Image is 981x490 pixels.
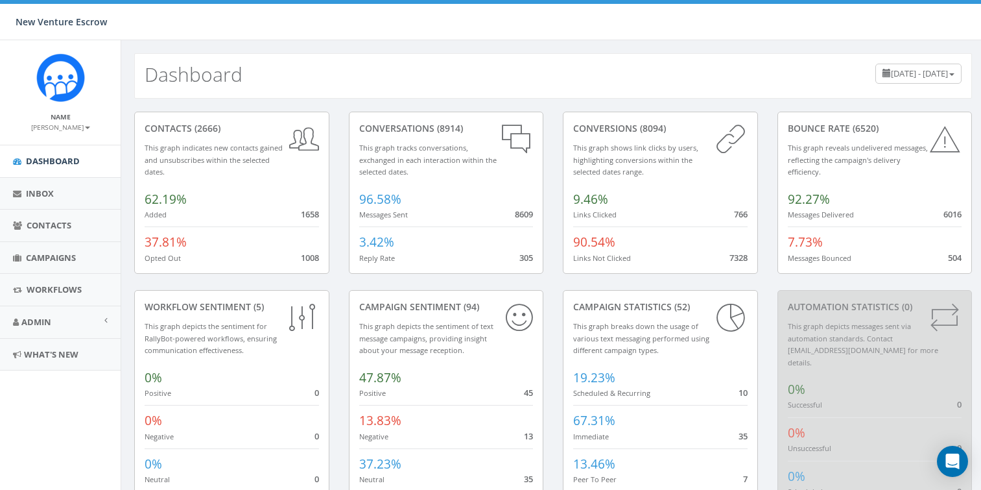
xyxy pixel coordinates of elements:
[524,387,533,398] span: 45
[192,122,220,134] span: (2666)
[24,349,78,360] span: What's New
[743,473,748,485] span: 7
[573,234,615,251] span: 90.54%
[359,210,408,219] small: Messages Sent
[788,234,823,251] span: 7.73%
[145,191,187,208] span: 62.19%
[672,300,690,313] span: (52)
[434,122,463,134] span: (8914)
[359,143,497,177] small: This graph tracks conversations, exchanged in each interaction within the selected dates.
[359,253,395,263] small: Reply Rate
[26,188,54,199] span: Inbox
[788,122,962,135] div: Bounce Rate
[850,122,879,134] span: (6520)
[573,191,608,208] span: 9.46%
[145,369,162,386] span: 0%
[145,234,187,251] span: 37.81%
[359,456,401,472] span: 37.23%
[16,16,107,28] span: New Venture Escrow
[359,432,388,441] small: Negative
[359,191,401,208] span: 96.58%
[145,122,319,135] div: contacts
[788,381,805,398] span: 0%
[573,253,631,263] small: Links Not Clicked
[145,321,277,355] small: This graph depicts the sentiment for RallyBot-powered workflows, ensuring communication effective...
[314,387,319,398] span: 0
[145,474,170,484] small: Neutral
[957,442,962,454] span: 0
[51,112,71,121] small: Name
[788,400,822,410] small: Successful
[739,387,748,398] span: 10
[524,473,533,485] span: 35
[788,210,854,219] small: Messages Delivered
[573,300,748,313] div: Campaign Statistics
[145,432,174,441] small: Negative
[27,219,71,231] span: Contacts
[145,456,162,472] span: 0%
[948,252,962,263] span: 504
[359,122,534,135] div: conversations
[739,430,748,442] span: 35
[573,321,709,355] small: This graph breaks down the usage of various text messaging performed using different campaign types.
[788,191,830,208] span: 92.27%
[359,234,394,251] span: 3.42%
[26,252,76,263] span: Campaigns
[788,300,962,313] div: Automation Statistics
[359,474,384,484] small: Neutral
[31,123,90,132] small: [PERSON_NAME]
[515,208,533,220] span: 8609
[251,300,264,313] span: (5)
[301,252,319,263] span: 1008
[788,143,928,177] small: This graph reveals undelivered messages, reflecting the campaign's delivery efficiency.
[21,316,51,328] span: Admin
[573,369,615,386] span: 19.23%
[145,143,283,177] small: This graph indicates new contacts gained and unsubscribes within the selected dates.
[573,388,650,398] small: Scheduled & Recurring
[788,468,805,485] span: 0%
[145,412,162,429] span: 0%
[314,473,319,485] span: 0
[573,143,698,177] small: This graph shows link clicks by users, highlighting conversions within the selected dates range.
[891,67,948,79] span: [DATE] - [DATE]
[957,398,962,410] span: 0
[359,388,386,398] small: Positive
[524,430,533,442] span: 13
[788,443,831,453] small: Unsuccessful
[788,253,851,263] small: Messages Bounced
[573,412,615,429] span: 67.31%
[301,208,319,220] span: 1658
[637,122,666,134] span: (8094)
[573,456,615,472] span: 13.46%
[519,252,533,263] span: 305
[359,321,493,355] small: This graph depicts the sentiment of text message campaigns, providing insight about your message ...
[729,252,748,263] span: 7328
[27,284,82,295] span: Workflows
[573,122,748,135] div: conversions
[788,424,805,441] span: 0%
[573,210,617,219] small: Links Clicked
[359,300,534,313] div: Campaign Sentiment
[573,474,617,484] small: Peer To Peer
[26,155,80,167] span: Dashboard
[943,208,962,220] span: 6016
[36,53,85,102] img: Rally_Corp_Icon_1.png
[359,412,401,429] span: 13.83%
[145,64,242,85] h2: Dashboard
[359,369,401,386] span: 47.87%
[899,300,912,313] span: (0)
[734,208,748,220] span: 766
[145,300,319,313] div: Workflow Sentiment
[145,253,181,263] small: Opted Out
[31,121,90,132] a: [PERSON_NAME]
[145,210,167,219] small: Added
[937,446,968,477] div: Open Intercom Messenger
[788,321,938,367] small: This graph depicts messages sent via automation standards. Contact [EMAIL_ADDRESS][DOMAIN_NAME] f...
[461,300,479,313] span: (94)
[573,432,609,441] small: Immediate
[145,388,171,398] small: Positive
[314,430,319,442] span: 0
